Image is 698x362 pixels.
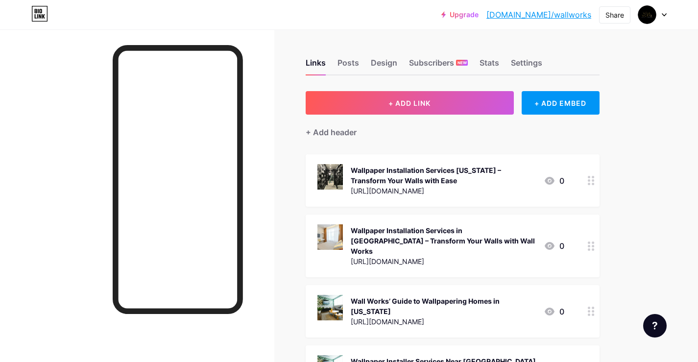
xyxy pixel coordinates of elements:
[317,224,343,250] img: Wallpaper Installation Services in Manhattan – Transform Your Walls with Wall Works
[480,57,499,74] div: Stats
[486,9,591,21] a: [DOMAIN_NAME]/wallworks
[337,57,359,74] div: Posts
[605,10,624,20] div: Share
[351,316,536,327] div: [URL][DOMAIN_NAME]
[306,126,357,138] div: + Add header
[317,164,343,190] img: Wallpaper Installation Services New York – Transform Your Walls with Ease
[388,99,431,107] span: + ADD LINK
[511,57,542,74] div: Settings
[409,57,468,74] div: Subscribers
[544,240,564,252] div: 0
[371,57,397,74] div: Design
[306,57,326,74] div: Links
[351,186,536,196] div: [URL][DOMAIN_NAME]
[351,296,536,316] div: Wall Works’ Guide to Wallpapering Homes in [US_STATE]
[638,5,656,24] img: wallworks
[457,60,467,66] span: NEW
[441,11,479,19] a: Upgrade
[351,256,536,266] div: [URL][DOMAIN_NAME]
[544,175,564,187] div: 0
[317,295,343,320] img: Wall Works’ Guide to Wallpapering Homes in New York
[544,306,564,317] div: 0
[522,91,600,115] div: + ADD EMBED
[306,91,514,115] button: + ADD LINK
[351,165,536,186] div: Wallpaper Installation Services [US_STATE] – Transform Your Walls with Ease
[351,225,536,256] div: Wallpaper Installation Services in [GEOGRAPHIC_DATA] – Transform Your Walls with Wall Works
